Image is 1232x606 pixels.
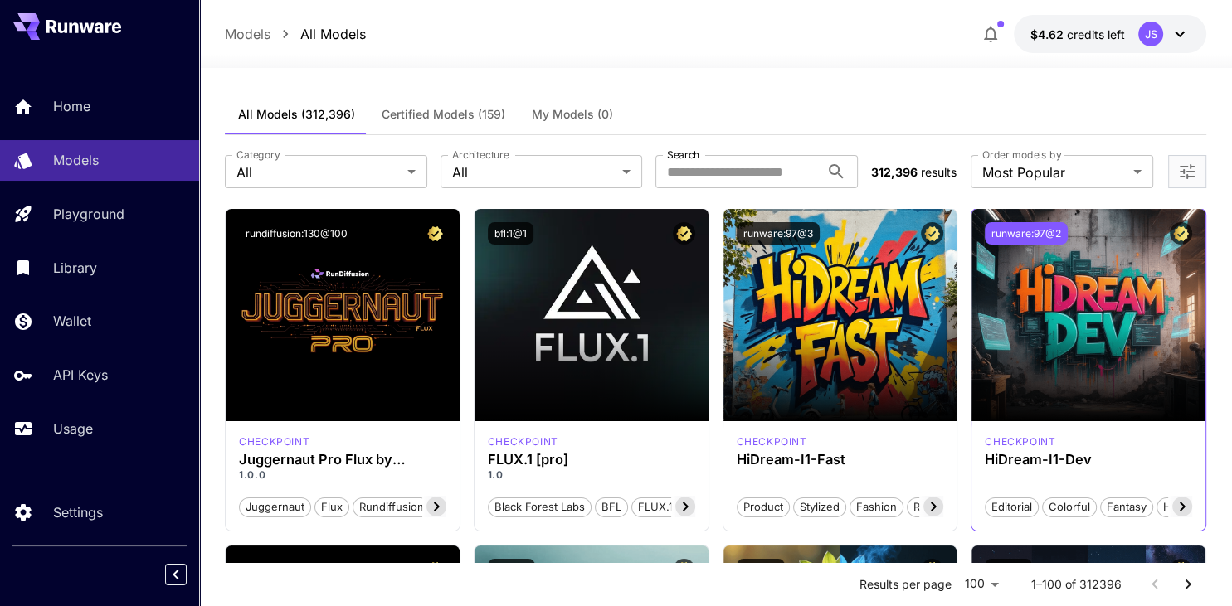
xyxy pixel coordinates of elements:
[632,499,708,516] span: FLUX.1 [pro]
[737,559,785,581] button: bfl:4@1
[871,165,918,179] span: 312,396
[921,559,943,581] button: Certified Model – Vetted for best performance and includes a commercial license.
[738,499,789,516] span: Product
[737,434,807,449] p: checkpoint
[958,572,1005,596] div: 100
[239,222,354,245] button: rundiffusion:130@100
[1100,496,1153,517] button: Fantasy
[631,496,709,517] button: FLUX.1 [pro]
[859,576,952,593] p: Results per page
[1067,27,1125,41] span: credits left
[907,496,962,517] button: Realistic
[488,434,558,449] div: fluxpro
[239,468,446,482] p: 1.0.0
[737,222,820,245] button: runware:97@3
[1031,576,1122,593] p: 1–100 of 312396
[353,496,431,517] button: rundiffusion
[737,434,807,449] div: HiDream Fast
[53,419,93,439] p: Usage
[985,434,1055,449] div: HiDream Dev
[424,222,446,245] button: Certified Model – Vetted for best performance and includes a commercial license.
[240,499,310,516] span: juggernaut
[850,499,903,516] span: Fashion
[986,499,1038,516] span: Editorial
[315,499,348,516] span: flux
[239,452,446,468] h3: Juggernaut Pro Flux by RunDiffusion
[850,496,903,517] button: Fashion
[238,107,355,122] span: All Models (312,396)
[353,499,430,516] span: rundiffusion
[225,24,366,44] nav: breadcrumb
[382,107,505,122] span: Certified Models (159)
[1042,496,1097,517] button: Colorful
[488,434,558,449] p: checkpoint
[1170,222,1192,245] button: Certified Model – Vetted for best performance and includes a commercial license.
[982,148,1061,162] label: Order models by
[488,452,695,468] h3: FLUX.1 [pro]
[985,559,1032,581] button: bfl:3@1
[1030,26,1125,43] div: $4.62222
[532,107,613,122] span: My Models (0)
[236,162,401,182] span: All
[1157,499,1225,516] span: High Detail
[1014,15,1206,53] button: $4.62222JS
[673,222,695,245] button: Certified Model – Vetted for best performance and includes a commercial license.
[985,434,1055,449] p: checkpoint
[985,452,1192,468] h3: HiDream-I1-Dev
[488,496,592,517] button: Black Forest Labs
[595,496,628,517] button: BFL
[239,434,309,449] p: checkpoint
[1030,27,1067,41] span: $4.62
[794,499,845,516] span: Stylized
[452,148,509,162] label: Architecture
[982,162,1127,182] span: Most Popular
[596,499,627,516] span: BFL
[1170,559,1192,581] button: Certified Model – Vetted for best performance and includes a commercial license.
[1177,162,1197,182] button: Open more filters
[225,24,270,44] a: Models
[921,165,957,179] span: results
[424,559,446,581] button: Certified Model – Vetted for best performance and includes a commercial license.
[178,560,199,589] div: Collapse sidebar
[488,468,695,482] p: 1.0
[1157,496,1225,517] button: High Detail
[53,150,99,170] p: Models
[489,499,591,516] span: Black Forest Labs
[1171,568,1205,601] button: Go to next page
[1101,499,1152,516] span: Fantasy
[239,496,311,517] button: juggernaut
[737,496,790,517] button: Product
[985,222,1068,245] button: runware:97@2
[921,222,943,245] button: Certified Model – Vetted for best performance and includes a commercial license.
[53,204,124,224] p: Playground
[53,365,108,385] p: API Keys
[488,559,535,581] button: bfl:1@3
[314,496,349,517] button: flux
[165,564,187,585] button: Collapse sidebar
[737,452,944,468] h3: HiDream-I1-Fast
[300,24,366,44] a: All Models
[239,434,309,449] div: FLUX.1 D
[53,311,91,331] p: Wallet
[488,222,533,245] button: bfl:1@1
[1043,499,1096,516] span: Colorful
[1138,22,1163,46] div: JS
[452,162,616,182] span: All
[53,96,90,116] p: Home
[236,148,280,162] label: Category
[667,148,699,162] label: Search
[673,559,695,581] button: Certified Model – Vetted for best performance and includes a commercial license.
[239,559,350,581] button: rundiffusion:110@101
[985,496,1039,517] button: Editorial
[53,258,97,278] p: Library
[793,496,846,517] button: Stylized
[908,499,961,516] span: Realistic
[53,502,103,522] p: Settings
